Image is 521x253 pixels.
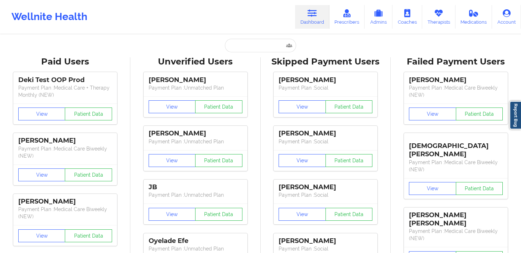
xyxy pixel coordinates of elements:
[492,5,521,29] a: Account
[409,76,503,84] div: [PERSON_NAME]
[149,237,242,245] div: Oyelade Efe
[455,5,492,29] a: Medications
[279,237,372,245] div: [PERSON_NAME]
[149,183,242,191] div: JB
[279,129,372,138] div: [PERSON_NAME]
[510,101,521,129] a: Report Bug
[65,229,112,242] button: Patient Data
[279,208,326,221] button: View
[149,76,242,84] div: [PERSON_NAME]
[149,245,242,252] p: Payment Plan : Unmatched Plan
[18,76,112,84] div: Deki Test OOP Prod
[409,228,503,242] p: Payment Plan : Medical Care Biweekly (NEW)
[409,159,503,173] p: Payment Plan : Medical Care Biweekly (NEW)
[195,154,242,167] button: Patient Data
[279,138,372,145] p: Payment Plan : Social
[279,76,372,84] div: [PERSON_NAME]
[295,5,329,29] a: Dashboard
[149,100,196,113] button: View
[325,100,373,113] button: Patient Data
[279,191,372,199] p: Payment Plan : Social
[65,168,112,181] button: Patient Data
[149,129,242,138] div: [PERSON_NAME]
[18,168,66,181] button: View
[409,137,503,158] div: [DEMOGRAPHIC_DATA][PERSON_NAME]
[5,56,125,67] div: Paid Users
[409,84,503,99] p: Payment Plan : Medical Care Biweekly (NEW)
[149,191,242,199] p: Payment Plan : Unmatched Plan
[279,100,326,113] button: View
[279,245,372,252] p: Payment Plan : Social
[456,182,503,195] button: Patient Data
[149,208,196,221] button: View
[18,137,112,145] div: [PERSON_NAME]
[18,197,112,206] div: [PERSON_NAME]
[18,145,112,159] p: Payment Plan : Medical Care Biweekly (NEW)
[422,5,455,29] a: Therapists
[409,211,503,228] div: [PERSON_NAME] [PERSON_NAME]
[409,182,456,195] button: View
[149,154,196,167] button: View
[279,84,372,91] p: Payment Plan : Social
[18,206,112,220] p: Payment Plan : Medical Care Biweekly (NEW)
[195,208,242,221] button: Patient Data
[456,108,503,120] button: Patient Data
[396,56,516,67] div: Failed Payment Users
[18,108,66,120] button: View
[18,229,66,242] button: View
[392,5,422,29] a: Coaches
[18,84,112,99] p: Payment Plan : Medical Care + Therapy Monthly (NEW)
[279,183,372,191] div: [PERSON_NAME]
[325,154,373,167] button: Patient Data
[149,138,242,145] p: Payment Plan : Unmatched Plan
[409,108,456,120] button: View
[279,154,326,167] button: View
[195,100,242,113] button: Patient Data
[365,5,392,29] a: Admins
[135,56,256,67] div: Unverified Users
[329,5,365,29] a: Prescribers
[325,208,373,221] button: Patient Data
[65,108,112,120] button: Patient Data
[266,56,386,67] div: Skipped Payment Users
[149,84,242,91] p: Payment Plan : Unmatched Plan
